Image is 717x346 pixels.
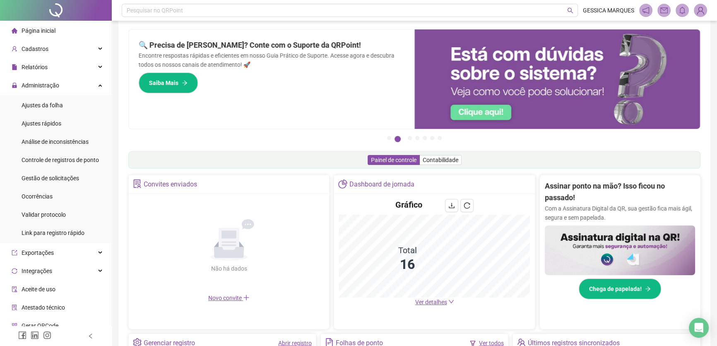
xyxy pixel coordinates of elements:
div: Dashboard de jornada [349,177,414,191]
span: Ocorrências [22,193,53,200]
span: mail [660,7,668,14]
span: Painel de controle [371,157,416,163]
span: Gestão de solicitações [22,175,79,181]
span: search [567,7,573,14]
span: home [12,28,17,34]
span: solution [12,305,17,310]
button: 5 [423,136,427,140]
span: Validar protocolo [22,211,66,218]
span: lock [12,82,17,88]
span: GESSICA MARQUES [583,6,634,15]
span: Ver detalhes [415,299,447,305]
button: 4 [415,136,419,140]
span: instagram [43,331,51,339]
span: Relatórios [22,64,48,70]
span: Contabilidade [423,157,458,163]
span: Saiba Mais [149,78,178,87]
span: Link para registro rápido [22,230,84,236]
span: linkedin [31,331,39,339]
p: Com a Assinatura Digital da QR, sua gestão fica mais ágil, segura e sem papelada. [545,204,695,222]
span: user-add [12,46,17,52]
span: arrow-right [182,80,188,86]
span: filter [470,340,476,346]
button: 2 [395,136,401,142]
span: Ajustes rápidos [22,120,61,127]
span: plus [243,294,250,301]
div: Não há dados [191,264,267,273]
span: Integrações [22,268,52,274]
button: 1 [387,136,391,140]
span: down [448,299,454,305]
span: Administração [22,82,59,89]
span: Ajustes da folha [22,102,63,109]
span: Exportações [22,249,54,256]
span: Página inicial [22,27,55,34]
img: 84574 [694,4,707,17]
button: 3 [408,136,412,140]
span: Controle de registros de ponto [22,157,99,163]
span: reload [464,202,470,209]
span: export [12,250,17,256]
img: banner%2F02c71560-61a6-44d4-94b9-c8ab97240462.png [545,225,695,275]
p: Encontre respostas rápidas e eficientes em nosso Guia Prático de Suporte. Acesse agora e descubra... [139,51,404,69]
span: file [12,64,17,70]
span: left [88,333,94,339]
h2: 🔍 Precisa de [PERSON_NAME]? Conte com o Suporte da QRPoint! [139,39,404,51]
span: audit [12,286,17,292]
span: download [448,202,455,209]
span: arrow-right [645,286,651,292]
span: Cadastros [22,46,48,52]
span: Análise de inconsistências [22,138,89,145]
span: sync [12,268,17,274]
span: Novo convite [208,295,250,301]
span: facebook [18,331,26,339]
button: Chega de papelada! [579,278,661,299]
span: Aceite de uso [22,286,55,293]
span: pie-chart [338,179,347,188]
img: banner%2F0cf4e1f0-cb71-40ef-aa93-44bd3d4ee559.png [414,29,700,129]
button: Saiba Mais [139,73,198,93]
button: 6 [430,136,434,140]
span: Chega de papelada! [589,284,642,293]
span: bell [679,7,686,14]
a: Ver detalhes down [415,299,454,305]
span: Gerar QRCode [22,322,58,329]
h4: Gráfico [395,199,422,211]
div: Open Intercom Messenger [689,318,709,338]
h2: Assinar ponto na mão? Isso ficou no passado! [545,180,695,204]
div: Convites enviados [144,177,197,191]
span: qrcode [12,323,17,329]
span: solution [133,179,142,188]
span: Atestado técnico [22,304,65,311]
span: notification [642,7,650,14]
button: 7 [438,136,442,140]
